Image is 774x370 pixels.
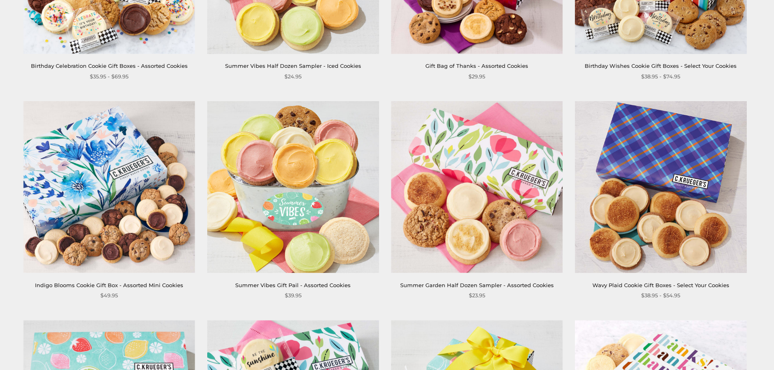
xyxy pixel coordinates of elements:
a: Summer Garden Half Dozen Sampler - Assorted Cookies [400,282,554,288]
img: Summer Vibes Gift Pail - Assorted Cookies [207,101,379,273]
span: $38.95 - $54.95 [641,291,680,300]
a: Summer Vibes Gift Pail - Assorted Cookies [235,282,351,288]
span: $35.95 - $69.95 [90,72,128,81]
a: Gift Bag of Thanks - Assorted Cookies [425,63,528,69]
span: $49.95 [100,291,118,300]
span: $38.95 - $74.95 [641,72,680,81]
img: Wavy Plaid Cookie Gift Boxes - Select Your Cookies [575,101,746,273]
a: Birthday Celebration Cookie Gift Boxes - Assorted Cookies [31,63,188,69]
a: Wavy Plaid Cookie Gift Boxes - Select Your Cookies [592,282,729,288]
span: $39.95 [285,291,301,300]
a: Summer Vibes Half Dozen Sampler - Iced Cookies [225,63,361,69]
span: $24.95 [284,72,301,81]
img: Indigo Blooms Cookie Gift Box - Assorted Mini Cookies [24,101,195,273]
span: $29.95 [468,72,485,81]
span: $23.95 [469,291,485,300]
a: Indigo Blooms Cookie Gift Box - Assorted Mini Cookies [35,282,183,288]
a: Birthday Wishes Cookie Gift Boxes - Select Your Cookies [585,63,737,69]
img: Summer Garden Half Dozen Sampler - Assorted Cookies [391,101,563,273]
